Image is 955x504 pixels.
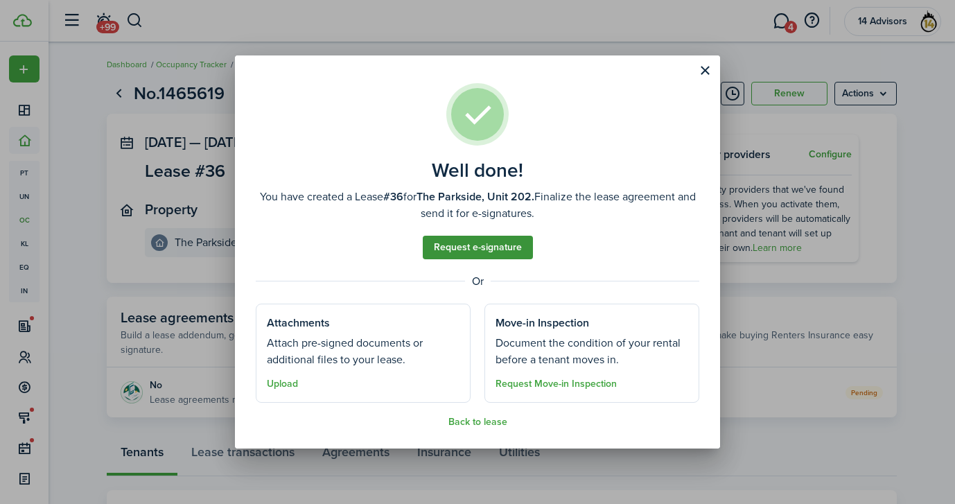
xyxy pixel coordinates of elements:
a: Request e-signature [423,236,533,259]
button: Close modal [693,59,717,82]
well-done-separator: Or [256,273,699,290]
b: The Parkside, Unit 202. [417,189,534,205]
well-done-description: You have created a Lease for Finalize the lease agreement and send it for e-signatures. [256,189,699,222]
well-done-section-title: Attachments [267,315,330,331]
button: Request Move-in Inspection [496,379,617,390]
well-done-title: Well done! [432,159,523,182]
button: Upload [267,379,298,390]
well-done-section-description: Attach pre-signed documents or additional files to your lease. [267,335,459,368]
b: #36 [383,189,403,205]
well-done-section-title: Move-in Inspection [496,315,589,331]
well-done-section-description: Document the condition of your rental before a tenant moves in. [496,335,688,368]
button: Back to lease [448,417,507,428]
